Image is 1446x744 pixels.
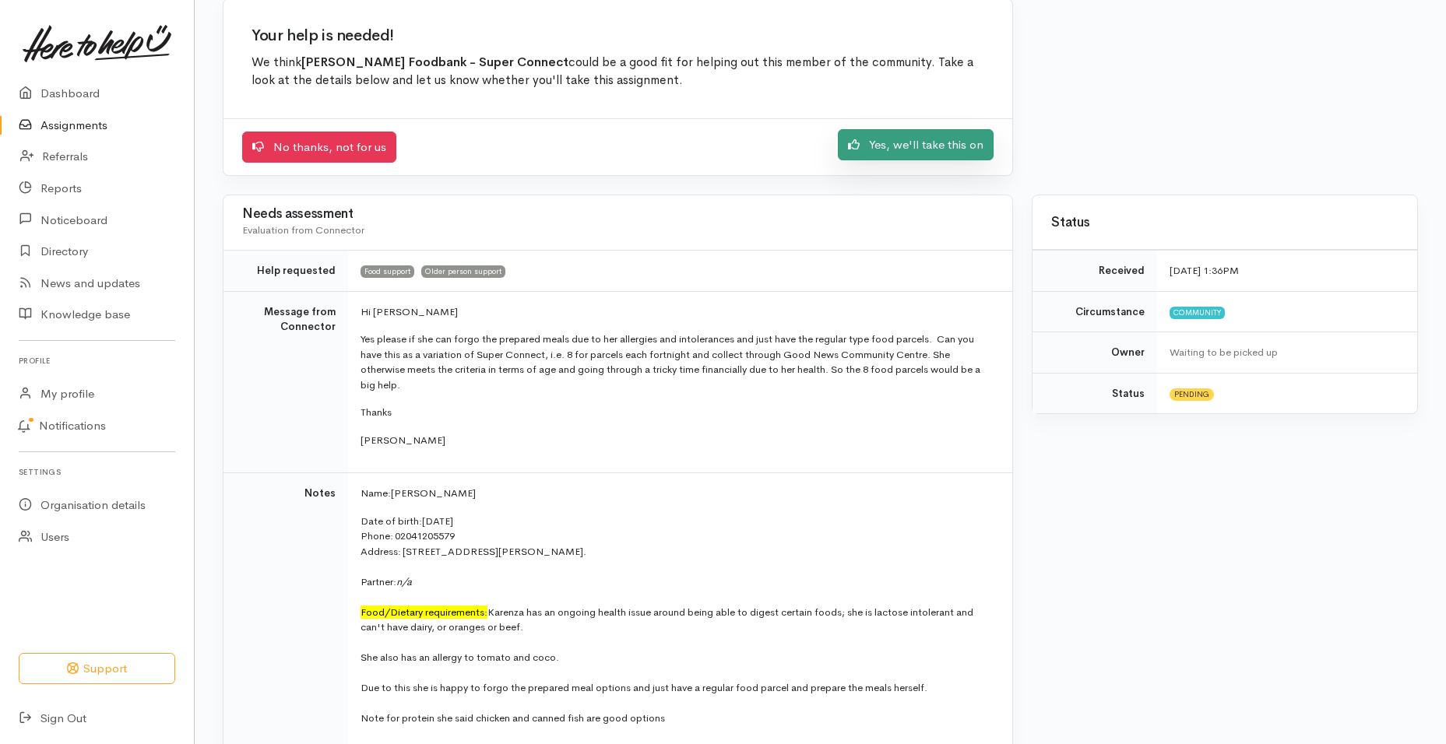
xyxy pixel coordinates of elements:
[361,665,994,696] p: Due to this she is happy to forgo the prepared meal options and just have a regular food parcel a...
[223,291,348,473] td: Message from Connector
[396,575,412,588] i: n/a
[422,514,453,528] span: [DATE]
[252,27,984,44] h2: Your help is needed!
[361,433,994,448] p: [PERSON_NAME]
[361,529,393,542] span: Phone:
[1170,388,1214,401] span: Pending
[242,223,364,237] span: Evaluation from Connector
[242,207,994,222] h3: Needs assessment
[19,350,175,371] h6: Profile
[361,514,422,528] span: Date of birth:
[1033,373,1157,413] td: Status
[223,251,348,292] td: Help requested
[361,651,559,664] span: She also has an allergy to tomato and coco.
[361,405,994,420] p: Thanks
[421,265,505,278] span: Older person support
[395,529,455,542] span: 02041205579
[361,265,414,278] span: Food support
[361,486,391,500] span: Name:
[1033,291,1157,332] td: Circumstance
[361,711,994,726] p: Note for protein she said chicken and canned fish are good options
[361,304,994,320] p: Hi [PERSON_NAME]
[252,54,984,90] p: We think could be a good fit for helping out this member of the community. Take a look at the det...
[242,132,396,163] a: No thanks, not for us
[403,545,586,558] span: [STREET_ADDRESS][PERSON_NAME].
[361,575,412,588] span: Partner:
[1033,251,1157,292] td: Received
[361,605,973,634] span: Karenza has an ongoing health issue around being able to digest certain foods; she is lactose int...
[361,545,401,558] span: Address:
[1170,264,1239,277] time: [DATE] 1:36PM
[391,486,476,500] span: [PERSON_NAME]
[1170,307,1225,319] span: Community
[19,461,175,483] h6: Settings
[838,129,994,161] a: Yes, we'll take this on
[1033,332,1157,374] td: Owner
[1051,216,1399,230] h3: Status
[361,332,994,392] p: Yes please if she can forgo the prepared meals due to her allergies and intolerances and just hav...
[301,54,568,70] b: [PERSON_NAME] Foodbank - Super Connect
[19,653,175,685] button: Support
[1170,345,1399,360] div: Waiting to be picked up
[361,605,487,619] font: Food/Dietary requirements:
